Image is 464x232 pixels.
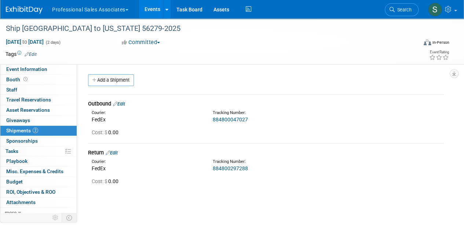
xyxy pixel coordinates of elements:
span: Budget [6,179,23,185]
span: Asset Reservations [6,107,50,113]
div: Tracking Number: [213,110,353,116]
span: 2 [33,128,38,133]
span: 0.00 [92,178,121,184]
span: more [5,210,17,215]
span: Shipments [6,128,38,133]
a: Sponsorships [0,136,77,146]
a: Staff [0,85,77,95]
td: Toggle Event Tabs [62,213,77,222]
a: Edit [113,101,125,107]
a: Asset Reservations [0,105,77,115]
span: 0.00 [92,129,121,135]
div: Ship [GEOGRAPHIC_DATA] to [US_STATE] 56279-2025 [3,22,412,35]
a: Travel Reservations [0,95,77,105]
a: 884800047027 [213,117,248,122]
button: Committed [119,39,163,46]
div: Event Format [384,38,449,49]
div: Tracking Number: [213,159,353,165]
span: [DATE] [DATE] [6,39,44,45]
div: Return [88,149,444,157]
a: more [0,208,77,218]
a: 884800297288 [213,165,248,171]
div: Courier: [92,110,202,116]
div: Courier: [92,159,202,165]
span: to [21,39,28,45]
a: Shipments2 [0,126,77,136]
span: Attachments [6,199,36,205]
a: Tasks [0,146,77,156]
img: Sam Murphy [428,3,442,17]
span: Playbook [6,158,28,164]
div: FedEx [92,116,202,123]
a: Search [385,3,419,16]
span: Staff [6,87,17,93]
td: Personalize Event Tab Strip [49,213,62,222]
span: Booth not reserved yet [22,76,29,82]
span: Booth [6,76,29,82]
a: Event Information [0,64,77,74]
a: Giveaways [0,115,77,125]
span: Cost: $ [92,178,108,184]
div: FedEx [92,165,202,172]
div: Event Rating [429,50,449,54]
a: Edit [25,52,37,57]
span: Travel Reservations [6,97,51,103]
a: Booth [0,75,77,85]
span: Sponsorships [6,138,38,144]
span: Tasks [6,148,18,154]
span: ROI, Objectives & ROO [6,189,55,195]
span: Misc. Expenses & Credits [6,168,63,174]
a: Add a Shipment [88,74,134,86]
a: Misc. Expenses & Credits [0,167,77,176]
span: Event Information [6,66,47,72]
td: Tags [6,50,37,58]
span: Giveaways [6,117,30,123]
span: (2 days) [45,40,61,45]
span: Cost: $ [92,129,108,135]
a: ROI, Objectives & ROO [0,187,77,197]
img: ExhibitDay [6,6,43,14]
div: Outbound [88,100,444,108]
a: Attachments [0,197,77,207]
span: Search [395,7,412,13]
a: Budget [0,177,77,187]
div: In-Person [432,40,449,45]
a: Edit [106,150,118,156]
img: Format-Inperson.png [424,39,431,45]
a: Playbook [0,156,77,166]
